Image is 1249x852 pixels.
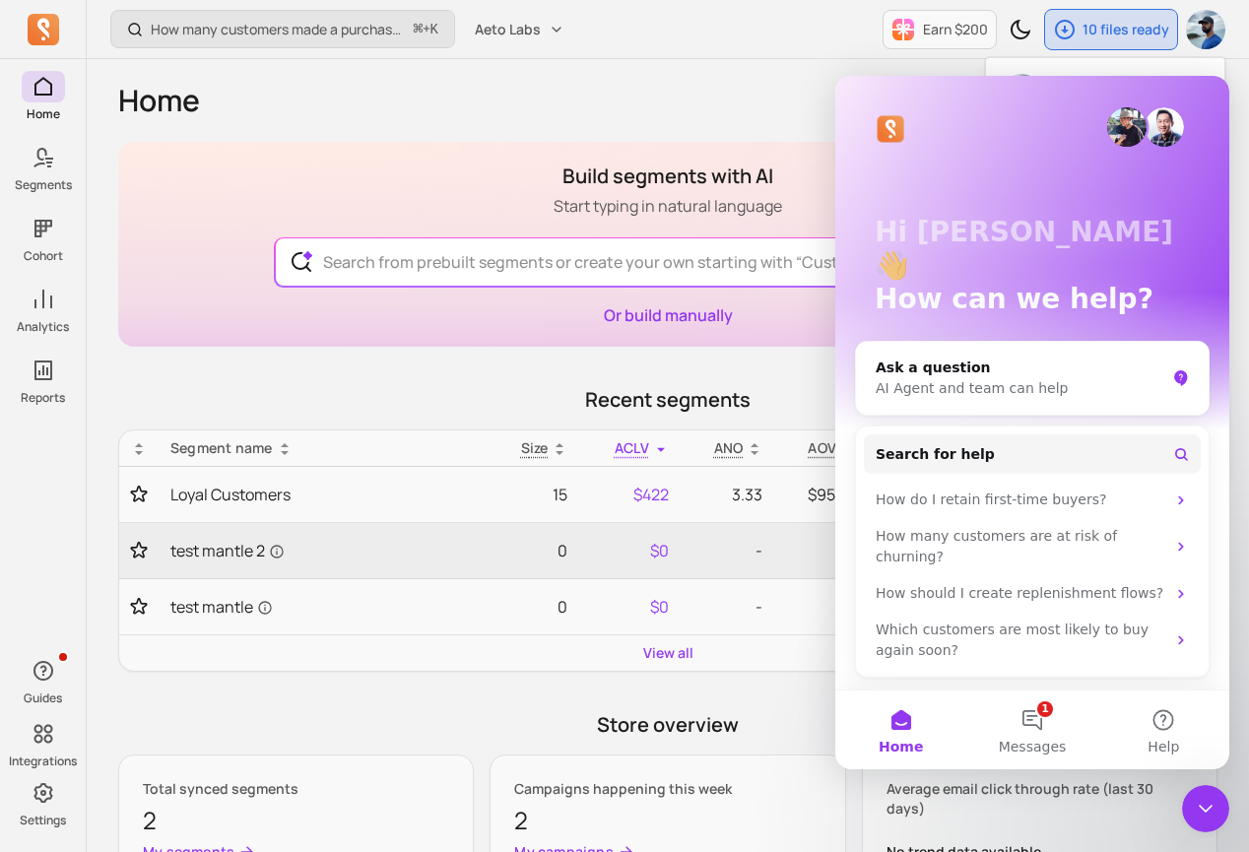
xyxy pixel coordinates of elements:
[170,595,476,619] a: test mantle
[414,19,438,39] span: +
[118,711,1217,739] p: Store overview
[307,238,1029,286] input: Search from prebuilt segments or create your own starting with “Customers who” ...
[170,595,273,619] span: test mantle
[643,643,693,663] a: View all
[170,483,476,506] a: Loyal Customers
[22,651,65,710] button: Guides
[24,248,63,264] p: Cohort
[554,163,782,190] h1: Build segments with AI
[131,485,147,504] button: Toggle favorite
[170,438,476,458] div: Segment name
[1182,785,1229,832] iframe: Intercom live chat
[615,438,649,457] span: ACLV
[835,76,1229,769] iframe: Intercom live chat
[591,483,668,506] p: $422
[591,595,668,619] p: $0
[151,20,406,39] p: How many customers made a purchase in the last 30/60/90 days?
[692,539,763,562] p: -
[21,390,65,406] p: Reports
[118,83,1217,118] h1: Home
[118,386,1217,414] p: Recent segments
[143,779,449,799] p: Total synced segments
[883,10,997,49] button: Earn $200
[808,438,836,458] p: AOV
[591,539,668,562] p: $0
[514,803,821,838] p: 2
[499,595,567,619] p: 0
[923,20,988,39] p: Earn $200
[170,539,476,562] a: test mantle 2
[20,813,66,828] p: Settings
[170,483,291,506] span: Loyal Customers
[15,177,72,193] p: Segments
[143,803,449,838] p: 2
[131,597,147,617] button: Toggle favorite
[110,10,455,48] button: How many customers made a purchase in the last 30/60/90 days?⌘+K
[430,22,438,37] kbd: K
[499,483,567,506] p: 15
[499,539,567,562] p: 0
[554,194,782,218] p: Start typing in natural language
[24,690,62,706] p: Guides
[1001,10,1040,49] button: Toggle dark mode
[514,779,821,799] p: Campaigns happening this week
[1186,10,1225,49] img: avatar
[786,539,856,562] p: -
[786,595,856,619] p: -
[692,483,763,506] p: 3.33
[9,754,77,769] p: Integrations
[413,18,424,42] kbd: ⌘
[17,319,69,335] p: Analytics
[463,12,576,47] button: Aeto Labs
[786,483,856,506] p: $95.57
[887,779,1193,819] p: Average email click through rate (last 30 days)
[1083,20,1169,39] p: 10 files ready
[475,20,541,39] span: Aeto Labs
[604,304,733,326] a: Or build manually
[27,106,60,122] p: Home
[1002,74,1041,113] img: avatar
[131,541,147,560] button: Toggle favorite
[714,438,744,457] span: ANO
[1044,9,1178,50] button: 10 files ready
[521,438,549,457] span: Size
[170,539,285,562] span: test mantle 2
[692,595,763,619] p: -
